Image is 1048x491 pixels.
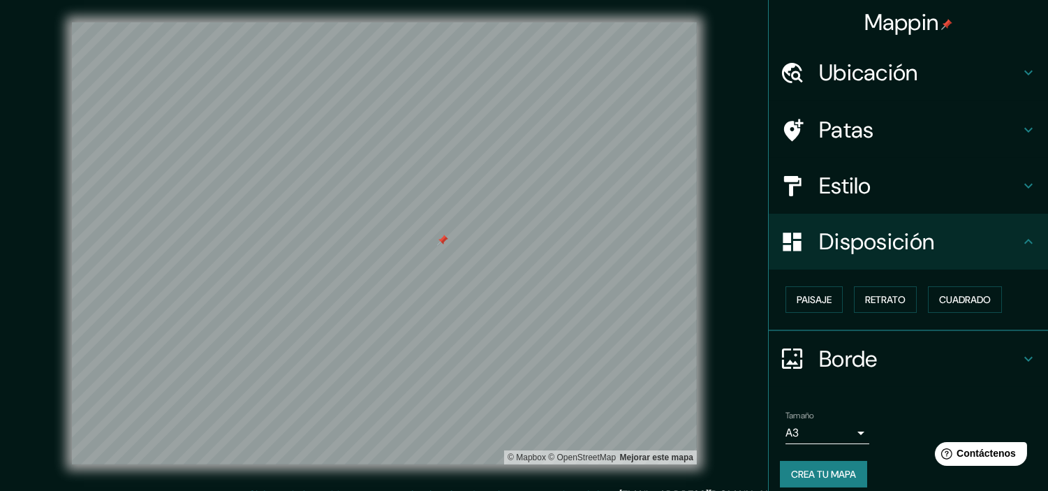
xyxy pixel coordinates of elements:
[769,158,1048,214] div: Estilo
[769,331,1048,387] div: Borde
[769,102,1048,158] div: Patas
[924,437,1033,476] iframe: Lanzador de widgets de ayuda
[508,453,546,462] font: © Mapbox
[854,286,917,313] button: Retrato
[780,461,867,488] button: Crea tu mapa
[548,453,616,462] a: Mapa de OpenStreet
[791,468,856,481] font: Crea tu mapa
[865,293,906,306] font: Retrato
[785,286,843,313] button: Paisaje
[797,293,832,306] font: Paisaje
[941,19,952,30] img: pin-icon.png
[819,58,918,87] font: Ubicación
[819,171,871,200] font: Estilo
[928,286,1002,313] button: Cuadrado
[785,425,799,440] font: A3
[785,422,869,444] div: A3
[819,344,878,374] font: Borde
[819,227,934,256] font: Disposición
[769,214,1048,270] div: Disposición
[939,293,991,306] font: Cuadrado
[72,22,697,464] canvas: Mapa
[769,45,1048,101] div: Ubicación
[785,410,814,421] font: Tamaño
[548,453,616,462] font: © OpenStreetMap
[508,453,546,462] a: Mapbox
[864,8,939,37] font: Mappin
[819,115,874,145] font: Patas
[620,453,693,462] font: Mejorar este mapa
[620,453,693,462] a: Comentarios sobre el mapa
